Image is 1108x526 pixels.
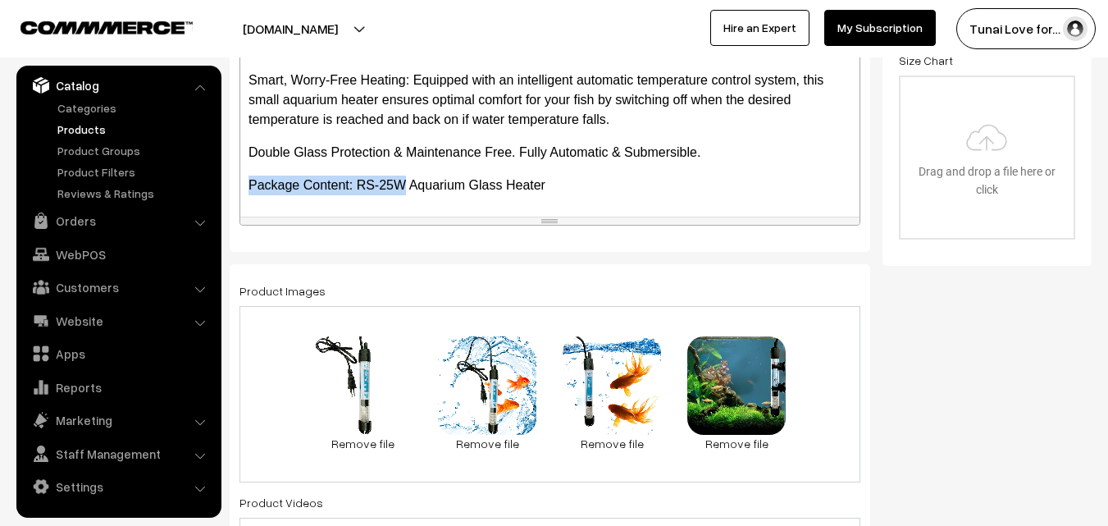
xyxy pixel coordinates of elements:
[21,405,216,435] a: Marketing
[710,10,809,46] a: Hire an Expert
[185,8,395,49] button: [DOMAIN_NAME]
[239,494,323,511] label: Product Videos
[956,8,1096,49] button: Tunai Love for…
[21,373,216,402] a: Reports
[249,71,851,130] p: Smart, Worry-Free Heating: Equipped with an intelligent automatic temperature control system, thi...
[21,21,193,34] img: COMMMERCE
[21,272,216,302] a: Customers
[21,339,216,368] a: Apps
[53,142,216,159] a: Product Groups
[824,10,936,46] a: My Subscription
[21,240,216,269] a: WebPOS
[53,163,216,181] a: Product Filters
[21,472,216,501] a: Settings
[438,435,536,452] a: Remove file
[53,99,216,117] a: Categories
[21,206,216,236] a: Orders
[239,282,326,300] label: Product Images
[1063,16,1087,41] img: user
[563,435,661,452] a: Remove file
[240,217,859,225] div: resize
[21,71,216,100] a: Catalog
[899,52,953,69] label: Size Chart
[53,121,216,138] a: Products
[313,435,412,452] a: Remove file
[21,439,216,469] a: Staff Management
[249,176,851,195] p: Package Content: RS-25W Aquarium Glass Heater
[249,143,851,162] p: Double Glass Protection & Maintenance Free. Fully Automatic & Submersible.
[21,306,216,336] a: Website
[21,16,164,36] a: COMMMERCE
[687,435,786,452] a: Remove file
[53,185,216,202] a: Reviews & Ratings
